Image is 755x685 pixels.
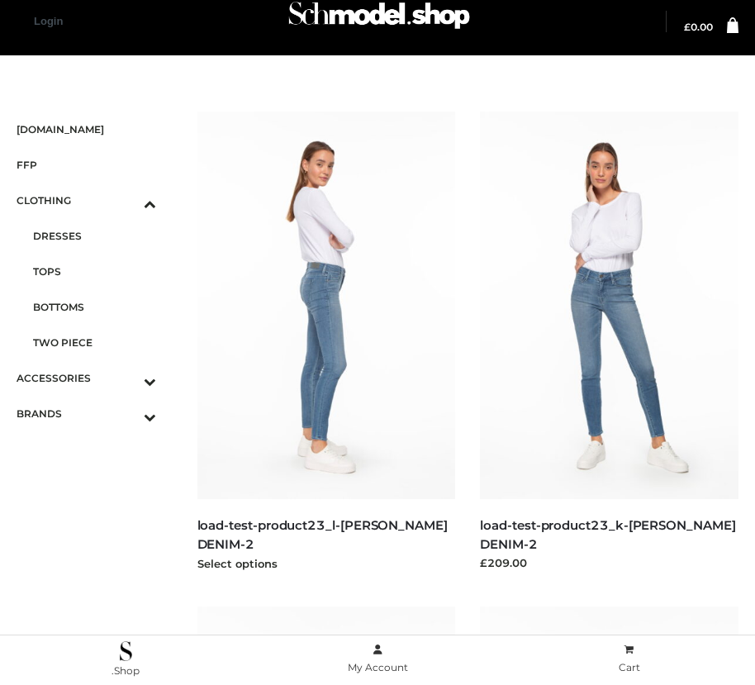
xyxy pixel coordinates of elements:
span: DRESSES [33,226,156,245]
a: My Account [252,640,504,678]
a: BOTTOMS [33,289,156,325]
a: BRANDSToggle Submenu [17,396,156,431]
span: .Shop [112,664,140,677]
a: Cart [503,640,755,678]
span: £ [684,21,691,33]
span: TOPS [33,262,156,281]
a: FFP [17,147,156,183]
a: TWO PIECE [33,325,156,360]
bdi: 0.00 [684,21,713,33]
a: load-test-product23_k-[PERSON_NAME] DENIM-2 [480,517,735,552]
span: CLOTHING [17,191,156,210]
a: TOPS [33,254,156,289]
span: BRANDS [17,404,156,423]
a: £0.00 [684,22,713,32]
span: ACCESSORIES [17,369,156,388]
a: [DOMAIN_NAME] [17,112,156,147]
a: CLOTHINGToggle Submenu [17,183,156,218]
button: Toggle Submenu [98,396,156,431]
span: Cart [619,661,640,673]
span: [DOMAIN_NAME] [17,120,156,139]
a: Select options [197,557,278,570]
span: BOTTOMS [33,297,156,316]
img: .Shop [120,641,132,661]
a: DRESSES [33,218,156,254]
a: ACCESSORIESToggle Submenu [17,360,156,396]
button: Toggle Submenu [98,183,156,218]
span: FFP [17,155,156,174]
div: £209.00 [480,554,738,571]
span: TWO PIECE [33,333,156,352]
button: Toggle Submenu [98,360,156,396]
a: load-test-product23_l-[PERSON_NAME] DENIM-2 [197,517,448,552]
span: My Account [348,661,408,673]
a: Login [34,15,63,27]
